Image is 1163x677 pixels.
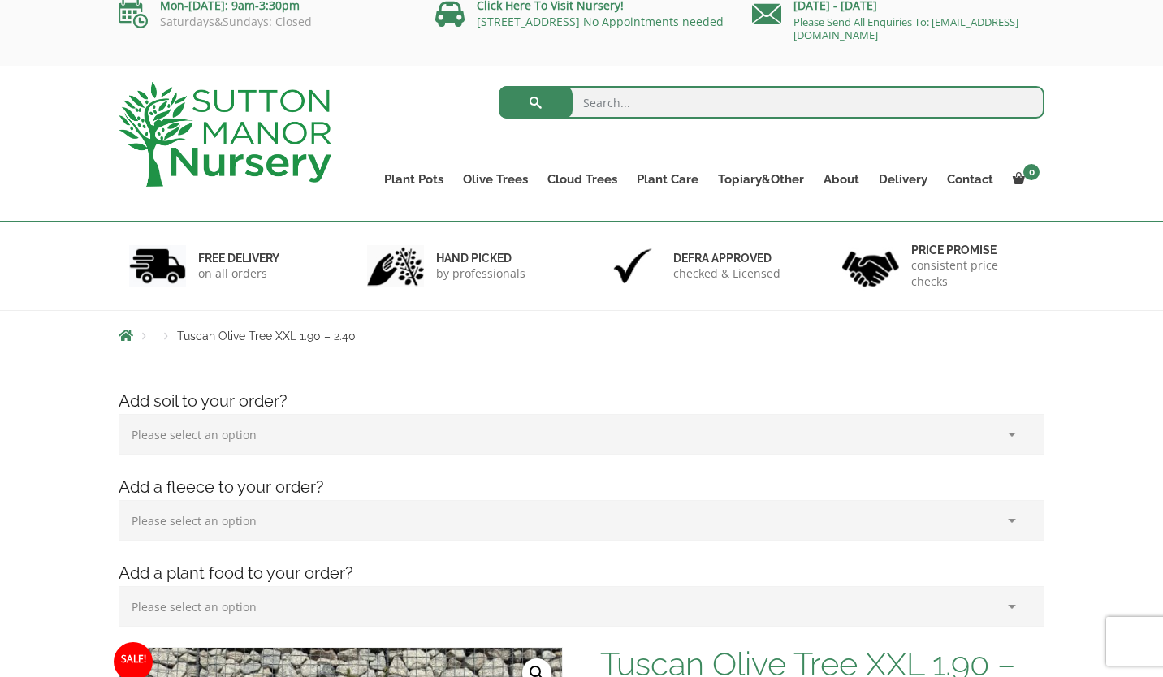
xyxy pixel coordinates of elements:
input: Search... [499,86,1045,119]
a: Cloud Trees [538,168,627,191]
p: checked & Licensed [673,265,780,282]
nav: Breadcrumbs [119,329,1044,342]
p: on all orders [198,265,279,282]
img: 1.jpg [129,245,186,287]
a: About [814,168,869,191]
a: Contact [937,168,1003,191]
img: 3.jpg [604,245,661,287]
p: Saturdays&Sundays: Closed [119,15,411,28]
img: 4.jpg [842,241,899,291]
h4: Add a fleece to your order? [106,475,1057,500]
p: by professionals [436,265,525,282]
h4: Add a plant food to your order? [106,561,1057,586]
p: consistent price checks [911,257,1035,290]
a: Olive Trees [453,168,538,191]
a: Topiary&Other [708,168,814,191]
a: Plant Care [627,168,708,191]
h6: Price promise [911,243,1035,257]
a: Delivery [869,168,937,191]
a: Please Send All Enquiries To: [EMAIL_ADDRESS][DOMAIN_NAME] [793,15,1018,42]
img: 2.jpg [367,245,424,287]
a: 0 [1003,168,1044,191]
a: Plant Pots [374,168,453,191]
h6: FREE DELIVERY [198,251,279,265]
h4: Add soil to your order? [106,389,1057,414]
h6: hand picked [436,251,525,265]
span: 0 [1023,164,1040,180]
a: [STREET_ADDRESS] No Appointments needed [477,14,724,29]
img: logo [119,82,331,187]
span: Tuscan Olive Tree XXL 1.90 – 2.40 [177,330,356,343]
h6: Defra approved [673,251,780,265]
